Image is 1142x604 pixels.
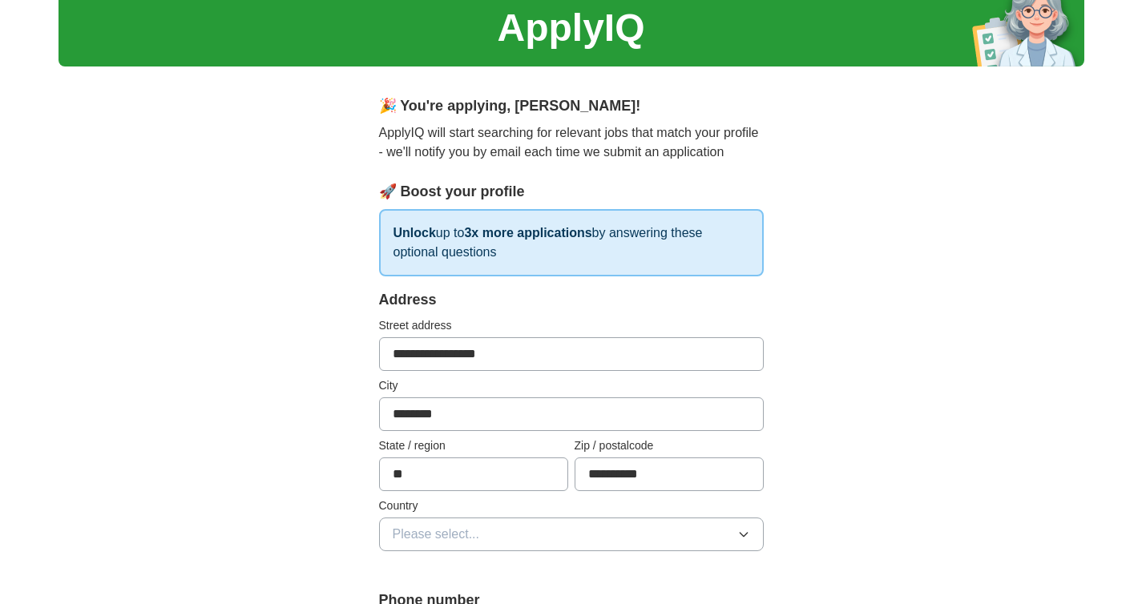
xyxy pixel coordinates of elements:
div: 🎉 You're applying , [PERSON_NAME] ! [379,95,764,117]
label: Country [379,497,764,514]
p: up to by answering these optional questions [379,209,764,276]
label: Street address [379,317,764,334]
span: Please select... [393,525,480,544]
p: ApplyIQ will start searching for relevant jobs that match your profile - we'll notify you by emai... [379,123,764,162]
label: Zip / postalcode [575,437,764,454]
label: City [379,377,764,394]
div: Address [379,289,764,311]
div: 🚀 Boost your profile [379,181,764,203]
label: State / region [379,437,568,454]
strong: Unlock [393,226,436,240]
strong: 3x more applications [464,226,591,240]
button: Please select... [379,517,764,551]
